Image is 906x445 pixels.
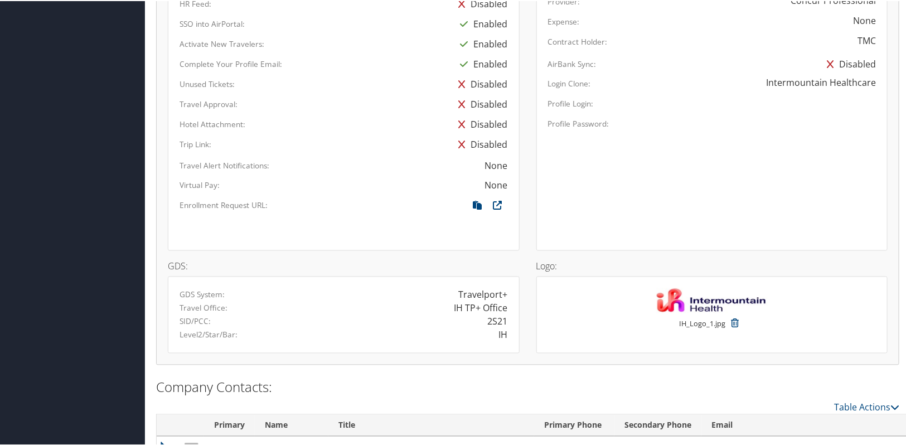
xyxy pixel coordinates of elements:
th: Name [255,414,328,436]
div: 2S21 [488,314,508,327]
label: Complete Your Profile Email: [180,57,282,69]
div: Disabled [453,93,508,113]
div: Enabled [455,13,508,33]
div: IH TP+ Office [454,301,508,314]
label: Expense: [548,15,580,26]
label: SID/PCC: [180,315,211,326]
div: Travelport+ [459,287,508,301]
label: Login Clone: [548,77,591,88]
label: Unused Tickets: [180,78,235,89]
label: Profile Password: [548,117,609,128]
div: Disabled [453,133,508,153]
div: Enabled [455,53,508,73]
small: IH_Logo_1.jpg [679,318,725,339]
div: None [485,178,508,191]
label: Virtual Pay: [180,179,220,190]
label: Level2/Star/Bar: [180,328,238,340]
th: Title [328,414,534,436]
label: Travel Alert Notifications: [180,159,269,170]
label: Hotel Attachment: [180,118,245,129]
label: Enrollment Request URL: [180,199,268,210]
label: Contract Holder: [548,35,608,46]
div: Intermountain Healthcare [766,75,876,88]
label: SSO into AirPortal: [180,17,245,28]
h2: Company Contacts: [156,377,899,396]
div: None [485,158,508,171]
h4: GDS: [168,261,520,270]
th: Secondary Phone [614,414,701,436]
a: Table Actions [834,400,899,413]
th: Primary [204,414,255,436]
label: Travel Approval: [180,98,238,109]
div: TMC [857,33,876,46]
h4: Logo: [536,261,888,270]
label: AirBank Sync: [548,57,597,69]
label: Activate New Travelers: [180,37,264,49]
label: Trip Link: [180,138,211,149]
label: GDS System: [180,288,225,299]
label: Profile Login: [548,97,594,108]
div: Disabled [453,113,508,133]
img: IH_Logo_1.jpg [656,287,768,312]
div: None [853,13,876,26]
div: Disabled [821,53,876,73]
label: Travel Office: [180,302,227,313]
th: Primary Phone [534,414,614,436]
div: Enabled [455,33,508,53]
div: Disabled [453,73,508,93]
div: IH [499,327,508,341]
